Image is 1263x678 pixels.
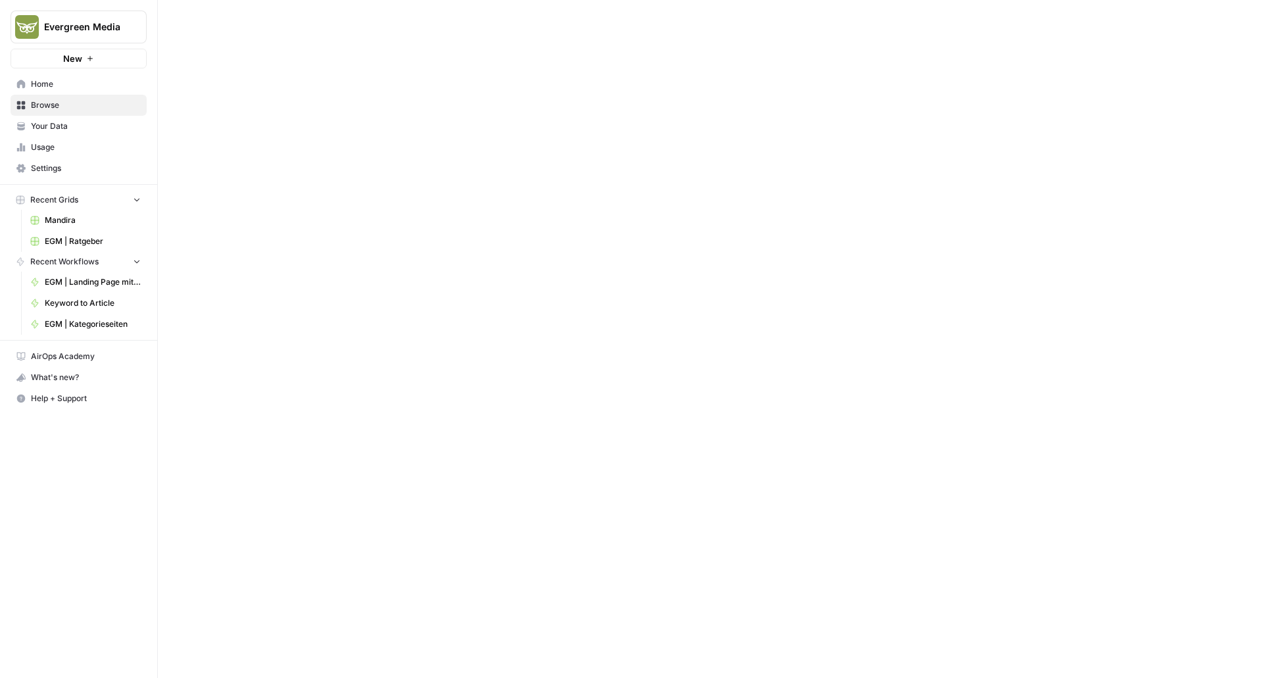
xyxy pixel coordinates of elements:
[24,293,147,314] a: Keyword to Article
[31,78,141,90] span: Home
[45,214,141,226] span: Mandira
[24,210,147,231] a: Mandira
[30,194,78,206] span: Recent Grids
[11,252,147,272] button: Recent Workflows
[45,318,141,330] span: EGM | Kategorieseiten
[11,137,147,158] a: Usage
[31,141,141,153] span: Usage
[31,162,141,174] span: Settings
[11,368,146,387] div: What's new?
[11,116,147,137] a: Your Data
[31,351,141,362] span: AirOps Academy
[63,52,82,65] span: New
[44,20,124,34] span: Evergreen Media
[11,11,147,43] button: Workspace: Evergreen Media
[11,367,147,388] button: What's new?
[11,158,147,179] a: Settings
[11,346,147,367] a: AirOps Academy
[11,95,147,116] a: Browse
[11,190,147,210] button: Recent Grids
[45,297,141,309] span: Keyword to Article
[45,276,141,288] span: EGM | Landing Page mit bestehender Struktur
[31,99,141,111] span: Browse
[30,256,99,268] span: Recent Workflows
[24,231,147,252] a: EGM | Ratgeber
[11,74,147,95] a: Home
[11,388,147,409] button: Help + Support
[31,393,141,404] span: Help + Support
[24,272,147,293] a: EGM | Landing Page mit bestehender Struktur
[31,120,141,132] span: Your Data
[45,235,141,247] span: EGM | Ratgeber
[15,15,39,39] img: Evergreen Media Logo
[24,314,147,335] a: EGM | Kategorieseiten
[11,49,147,68] button: New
